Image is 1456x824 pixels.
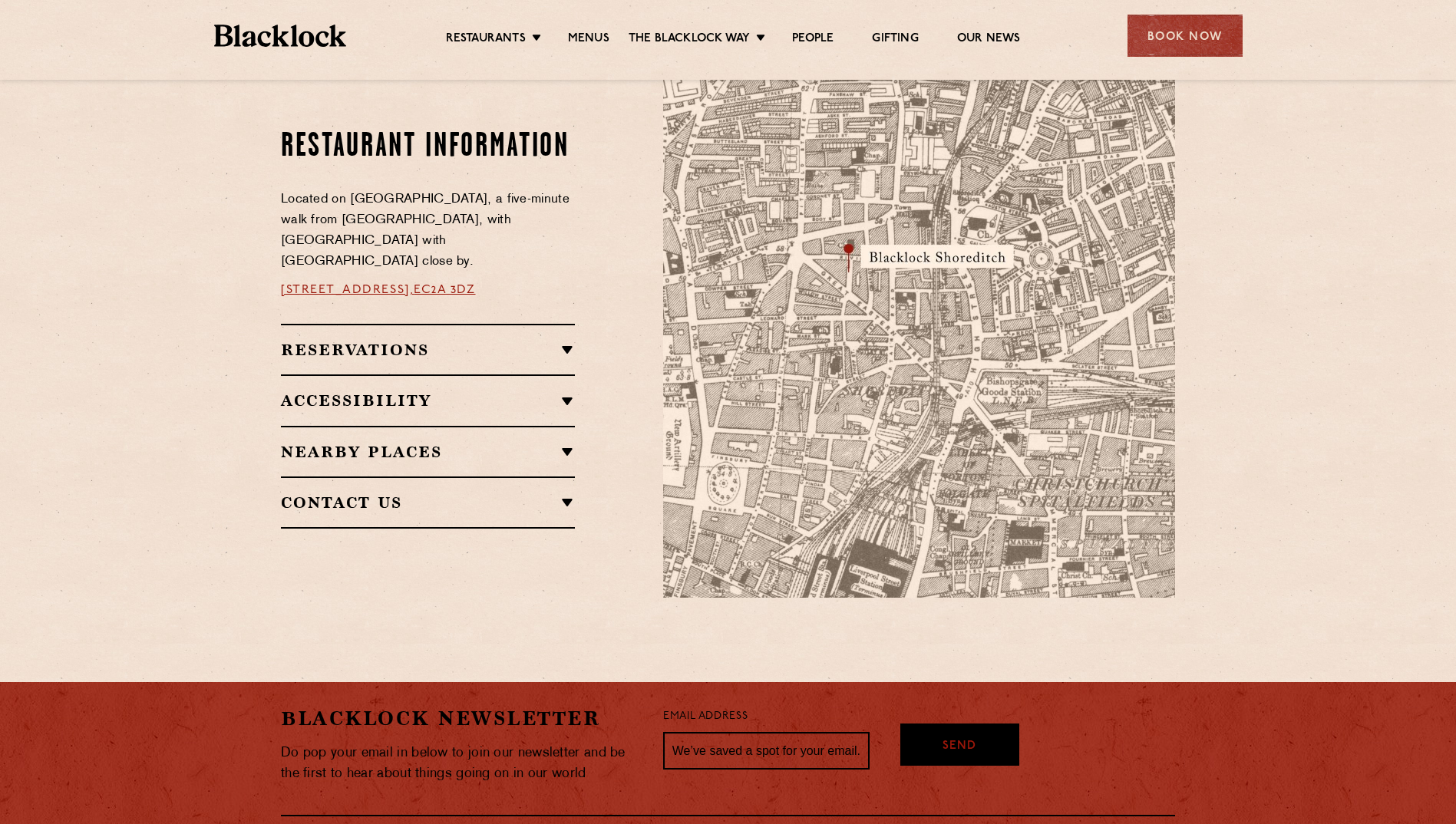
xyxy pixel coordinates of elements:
a: Our News [957,31,1021,48]
img: BL_Textured_Logo-footer-cropped.svg [214,25,347,47]
h2: Accessibility [281,391,575,410]
span: Send [943,738,976,756]
h2: Blacklock Newsletter [281,705,640,732]
a: Gifting [872,31,918,48]
input: We’ve saved a spot for your email... [663,732,870,770]
img: svg%3E [1010,454,1225,598]
a: [STREET_ADDRESS], [281,284,414,296]
h2: Nearby Places [281,443,575,461]
a: People [792,31,834,48]
label: Email Address [663,708,748,726]
a: EC2A 3DZ [414,284,475,296]
p: Do pop your email in below to join our newsletter and be the first to hear about things going on ... [281,743,640,784]
a: The Blacklock Way [629,31,750,48]
a: Restaurants [446,31,526,48]
p: Located on [GEOGRAPHIC_DATA], a five-minute walk from [GEOGRAPHIC_DATA], with [GEOGRAPHIC_DATA] w... [281,190,575,272]
a: Menus [568,31,609,48]
h2: Contact Us [281,493,575,512]
div: Book Now [1127,15,1243,57]
h2: Reservations [281,341,575,359]
h2: Restaurant Information [281,128,575,166]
